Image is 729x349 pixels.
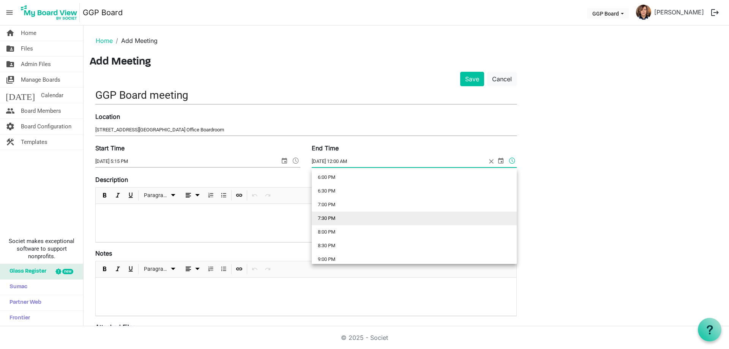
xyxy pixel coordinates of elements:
[234,264,245,274] button: Insert Link
[124,261,137,277] div: Underline
[113,264,123,274] button: Italic
[95,249,112,258] label: Notes
[204,188,217,204] div: Numbered List
[19,3,80,22] img: My Board View Logo
[140,188,180,204] div: Formats
[180,188,205,204] div: Alignments
[95,175,128,184] label: Description
[21,134,47,150] span: Templates
[280,156,289,166] span: select
[90,56,723,69] h3: Add Meeting
[219,191,229,200] button: Bulleted List
[707,5,723,21] button: logout
[144,191,169,200] span: Paragraph
[234,191,245,200] button: Insert Link
[651,5,707,20] a: [PERSON_NAME]
[140,261,180,277] div: Formats
[6,280,27,295] span: Sumac
[587,8,629,19] button: GGP Board dropdownbutton
[141,264,179,274] button: Paragraph dropdownbutton
[219,264,229,274] button: Bulleted List
[312,239,517,253] li: 8:30 PM
[487,72,517,86] a: Cancel
[95,112,120,121] label: Location
[141,191,179,200] button: Paragraph dropdownbutton
[98,261,111,277] div: Bold
[206,191,216,200] button: Numbered List
[113,191,123,200] button: Italic
[204,261,217,277] div: Numbered List
[6,119,15,134] span: settings
[95,144,125,153] label: Start Time
[21,41,33,56] span: Files
[21,119,71,134] span: Board Configuration
[144,264,169,274] span: Paragraph
[6,311,30,326] span: Frontier
[6,295,41,310] span: Partner Web
[217,188,230,204] div: Bulleted List
[6,88,35,103] span: [DATE]
[2,5,17,20] span: menu
[6,57,15,72] span: folder_shared
[96,37,113,44] a: Home
[21,57,51,72] span: Admin Files
[636,5,651,20] img: uKm3Z0tjzNrt_ifxu4i1A8wuTVZzUEFunqAkeVX314k-_m8m9NsWsKHE-TT1HMYbhDgpvDxYzThGqvDQaee_6Q_thumb.png
[180,261,205,277] div: Alignments
[460,72,484,86] button: Save
[312,198,517,212] li: 7:00 PM
[6,41,15,56] span: folder_shared
[124,188,137,204] div: Underline
[217,261,230,277] div: Bulleted List
[6,264,46,279] span: Glass Register
[100,264,110,274] button: Bold
[100,191,110,200] button: Bold
[233,261,246,277] div: Insert Link
[83,5,123,20] a: GGP Board
[111,261,124,277] div: Italic
[312,171,517,184] li: 6:00 PM
[95,86,517,104] input: Title
[312,184,517,198] li: 6:30 PM
[312,253,517,266] li: 9:00 PM
[98,188,111,204] div: Bold
[126,264,136,274] button: Underline
[181,191,203,200] button: dropdownbutton
[341,334,388,341] a: © 2025 - Societ
[62,269,73,274] div: new
[486,156,496,167] span: close
[6,103,15,118] span: people
[181,264,203,274] button: dropdownbutton
[312,144,339,153] label: End Time
[6,134,15,150] span: construction
[126,191,136,200] button: Underline
[312,225,517,239] li: 8:00 PM
[21,103,61,118] span: Board Members
[21,72,60,87] span: Manage Boards
[95,322,136,332] label: Attached Files
[111,188,124,204] div: Italic
[113,36,158,45] li: Add Meeting
[496,156,505,166] span: select
[312,212,517,225] li: 7:30 PM
[233,188,246,204] div: Insert Link
[206,264,216,274] button: Numbered List
[3,237,80,260] span: Societ makes exceptional software to support nonprofits.
[41,88,63,103] span: Calendar
[6,72,15,87] span: switch_account
[21,25,36,41] span: Home
[19,3,83,22] a: My Board View Logo
[6,25,15,41] span: home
